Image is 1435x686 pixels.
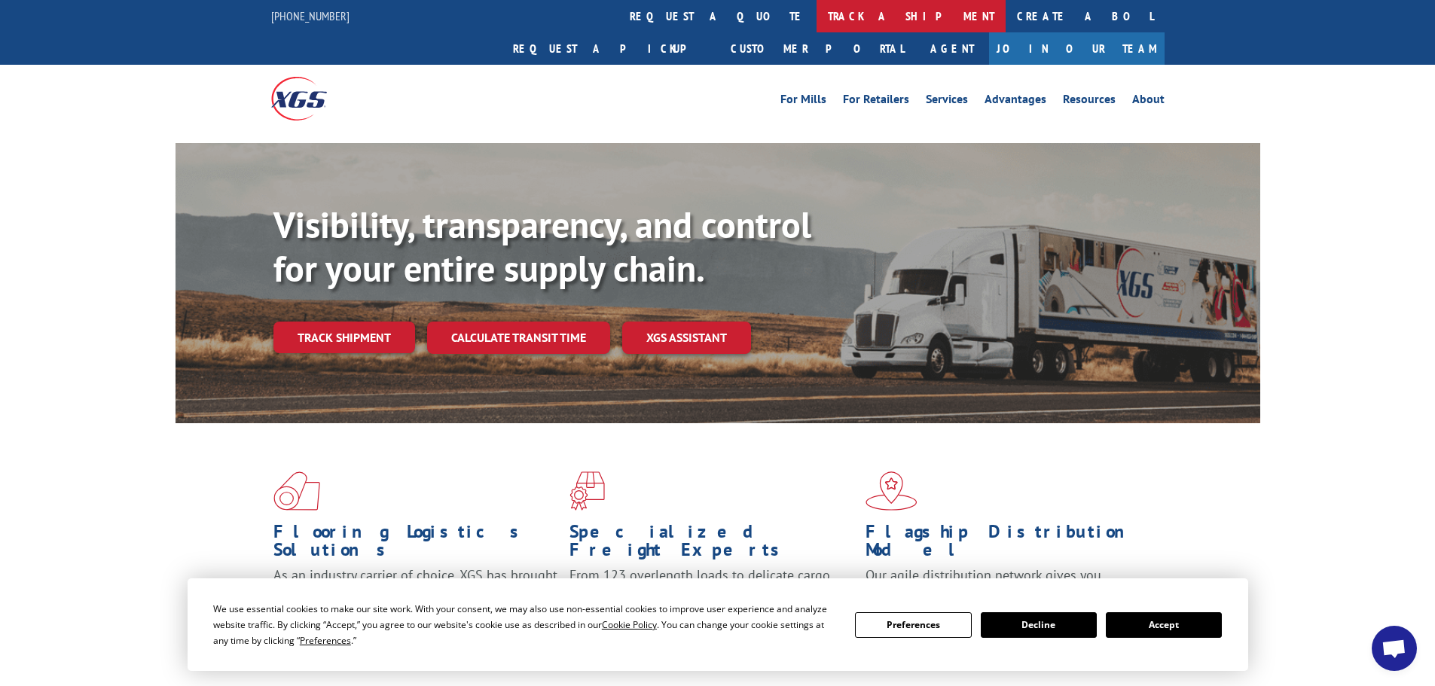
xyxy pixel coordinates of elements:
[855,612,971,638] button: Preferences
[719,32,915,65] a: Customer Portal
[989,32,1165,65] a: Join Our Team
[1372,626,1417,671] a: Open chat
[602,618,657,631] span: Cookie Policy
[273,471,320,511] img: xgs-icon-total-supply-chain-intelligence-red
[981,612,1097,638] button: Decline
[866,566,1143,602] span: Our agile distribution network gives you nationwide inventory management on demand.
[622,322,751,354] a: XGS ASSISTANT
[569,471,605,511] img: xgs-icon-focused-on-flooring-red
[985,93,1046,110] a: Advantages
[1106,612,1222,638] button: Accept
[915,32,989,65] a: Agent
[1063,93,1116,110] a: Resources
[271,8,350,23] a: [PHONE_NUMBER]
[300,634,351,647] span: Preferences
[273,201,811,291] b: Visibility, transparency, and control for your entire supply chain.
[273,523,558,566] h1: Flooring Logistics Solutions
[427,322,610,354] a: Calculate transit time
[926,93,968,110] a: Services
[1132,93,1165,110] a: About
[273,322,415,353] a: Track shipment
[843,93,909,110] a: For Retailers
[273,566,557,620] span: As an industry carrier of choice, XGS has brought innovation and dedication to flooring logistics...
[569,566,854,633] p: From 123 overlength loads to delicate cargo, our experienced staff knows the best way to move you...
[502,32,719,65] a: Request a pickup
[213,601,837,648] div: We use essential cookies to make our site work. With your consent, we may also use non-essential ...
[866,523,1150,566] h1: Flagship Distribution Model
[569,523,854,566] h1: Specialized Freight Experts
[866,471,917,511] img: xgs-icon-flagship-distribution-model-red
[780,93,826,110] a: For Mills
[188,578,1248,671] div: Cookie Consent Prompt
